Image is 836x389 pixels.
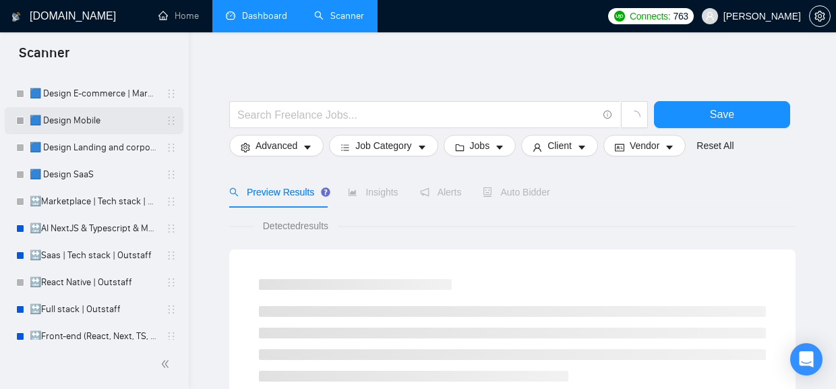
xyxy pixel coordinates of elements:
a: searchScanner [314,10,364,22]
span: holder [166,142,177,153]
button: setting [809,5,831,27]
a: 🔛AI NextJS & Typescript & MUI & Tailwind | Outstaff [30,215,158,242]
span: notification [420,187,429,197]
span: caret-down [303,142,312,152]
img: logo [11,6,21,28]
span: holder [166,331,177,342]
a: 🟦 Design SaaS [30,161,158,188]
button: barsJob Categorycaret-down [329,135,438,156]
span: Save [710,106,734,123]
a: 🟦 Design Mobile [30,107,158,134]
div: Tooltip anchor [320,186,332,198]
a: 🟦 Design Landing and corporate [30,134,158,161]
button: idcardVendorcaret-down [603,135,686,156]
a: 🔛Full stack | Outstaff [30,296,158,323]
span: Advanced [256,138,297,153]
span: holder [166,250,177,261]
a: Reset All [696,138,734,153]
span: caret-down [577,142,587,152]
span: search [229,187,239,197]
span: holder [166,223,177,234]
span: caret-down [495,142,504,152]
button: userClientcaret-down [521,135,598,156]
span: area-chart [348,187,357,197]
a: 🟦 Design E-commerce | Marketplace [30,80,158,107]
button: folderJobscaret-down [444,135,516,156]
span: idcard [615,142,624,152]
span: Job Category [355,138,411,153]
a: 🔛Front-end (React, Next, TS, UI libr) | Outstaff [30,323,158,350]
span: caret-down [417,142,427,152]
span: Connects: [630,9,670,24]
span: Insights [348,187,398,198]
span: robot [483,187,492,197]
span: bars [340,142,350,152]
span: Detected results [253,218,338,233]
span: holder [166,304,177,315]
span: double-left [160,357,174,371]
div: Open Intercom Messenger [790,343,823,376]
a: homeHome [158,10,199,22]
span: Jobs [470,138,490,153]
a: dashboardDashboard [226,10,287,22]
span: Alerts [420,187,462,198]
span: Auto Bidder [483,187,549,198]
button: settingAdvancedcaret-down [229,135,324,156]
span: Scanner [8,43,80,71]
img: upwork-logo.png [614,11,625,22]
span: Vendor [630,138,659,153]
span: 763 [673,9,688,24]
span: Preview Results [229,187,326,198]
span: holder [166,115,177,126]
span: info-circle [603,111,612,119]
input: Search Freelance Jobs... [237,107,597,123]
span: loading [628,111,640,123]
span: user [533,142,542,152]
span: holder [166,169,177,180]
button: Save [654,101,790,128]
a: 🔛Saas | Tech stack | Outstaff [30,242,158,269]
span: folder [455,142,465,152]
span: holder [166,196,177,207]
a: 🔛React Native | Outstaff [30,269,158,296]
span: caret-down [665,142,674,152]
span: user [705,11,715,21]
span: setting [241,142,250,152]
a: setting [809,11,831,22]
span: holder [166,88,177,99]
a: 🔛Marketplace | Tech stack | Outstaff [30,188,158,215]
span: Client [547,138,572,153]
span: holder [166,277,177,288]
